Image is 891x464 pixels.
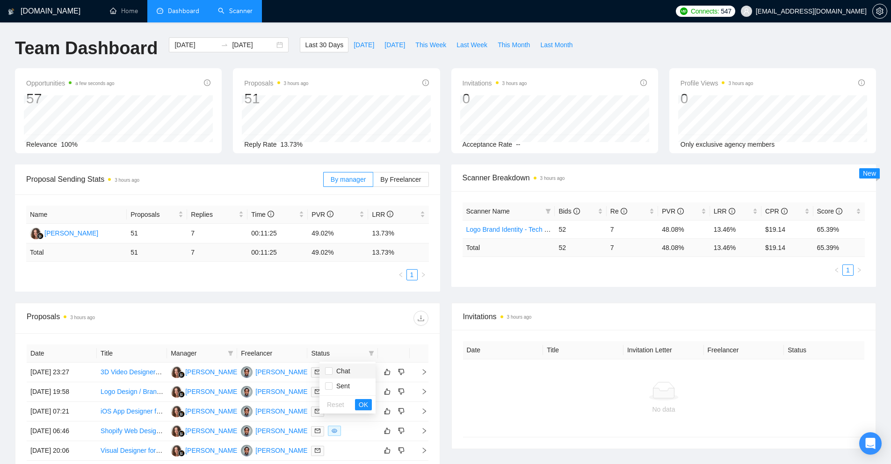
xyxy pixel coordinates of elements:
[315,369,320,375] span: mail
[185,406,239,416] div: [PERSON_NAME]
[640,79,647,86] span: info-circle
[221,41,228,49] span: swap-right
[413,408,427,414] span: right
[854,264,865,276] li: Next Page
[218,7,253,15] a: searchScanner
[27,382,97,402] td: [DATE] 19:58
[607,220,658,238] td: 7
[241,386,253,398] img: BO
[171,348,224,358] span: Manager
[398,388,405,395] span: dislike
[463,141,513,148] span: Acceptance Rate
[658,220,710,238] td: 48.08%
[171,368,239,375] a: PK[PERSON_NAME]
[305,40,343,50] span: Last 30 Days
[540,40,572,50] span: Last Month
[178,430,185,437] img: gigradar-bm.png
[493,37,535,52] button: This Month
[226,346,235,360] span: filter
[831,264,842,276] button: left
[185,386,239,397] div: [PERSON_NAME]
[171,445,182,457] img: PK
[97,363,167,382] td: 3D Video Designer for Hearing Aid Product Animations (Ongoing Contract)
[516,141,520,148] span: --
[368,224,428,243] td: 13.73%
[387,211,393,217] span: info-circle
[413,388,427,395] span: right
[418,269,429,280] button: right
[384,40,405,50] span: [DATE]
[843,265,853,275] a: 1
[315,389,320,394] span: mail
[101,368,316,376] a: 3D Video Designer for Hearing Aid Product Animations (Ongoing Contract)
[396,425,407,436] button: dislike
[396,445,407,456] button: dislike
[30,229,98,236] a: PK[PERSON_NAME]
[15,37,158,59] h1: Team Dashboard
[384,388,391,395] span: like
[237,344,307,363] th: Freelancer
[463,311,865,322] span: Invitations
[502,81,527,86] time: 3 hours ago
[856,267,862,273] span: right
[396,406,407,417] button: dislike
[395,269,406,280] li: Previous Page
[97,421,167,441] td: Shopify Web Designer Needed to Finalize and Polish B2B Store Design and Branding
[244,90,308,107] div: 51
[398,368,405,376] span: dislike
[621,208,627,214] span: info-circle
[171,407,239,414] a: PK[PERSON_NAME]
[507,314,532,320] time: 3 hours ago
[610,207,627,215] span: Re
[244,141,276,148] span: Reply Rate
[854,264,865,276] button: right
[348,37,379,52] button: [DATE]
[251,211,274,218] span: Time
[27,363,97,382] td: [DATE] 23:27
[681,141,775,148] span: Only exclusive agency members
[308,243,368,262] td: 49.02 %
[384,447,391,454] span: like
[384,407,391,415] span: like
[396,366,407,378] button: dislike
[284,81,309,86] time: 3 hours ago
[367,346,376,360] span: filter
[369,350,374,356] span: filter
[174,40,217,50] input: Start date
[765,207,787,215] span: CPR
[185,445,239,456] div: [PERSON_NAME]
[859,432,882,455] div: Open Intercom Messenger
[359,400,368,410] span: OK
[681,90,753,107] div: 0
[27,344,97,363] th: Date
[30,228,42,239] img: PK
[813,220,865,238] td: 65.39%
[414,314,428,322] span: download
[607,238,658,257] td: 7
[75,81,114,86] time: a few seconds ago
[743,8,750,14] span: user
[407,270,417,280] a: 1
[185,426,239,436] div: [PERSON_NAME]
[241,427,309,434] a: BO[PERSON_NAME]
[662,207,684,215] span: PVR
[127,243,187,262] td: 51
[728,81,753,86] time: 3 hours ago
[127,224,187,243] td: 51
[677,208,684,214] span: info-circle
[228,350,233,356] span: filter
[315,408,320,414] span: mail
[255,406,309,416] div: [PERSON_NAME]
[26,78,115,89] span: Opportunities
[27,311,227,326] div: Proposals
[466,207,510,215] span: Scanner Name
[281,141,303,148] span: 13.73%
[382,425,393,436] button: like
[241,425,253,437] img: BO
[710,220,761,238] td: 13.46%
[384,368,391,376] span: like
[127,206,187,224] th: Proposals
[873,7,887,15] span: setting
[398,407,405,415] span: dislike
[836,208,842,214] span: info-circle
